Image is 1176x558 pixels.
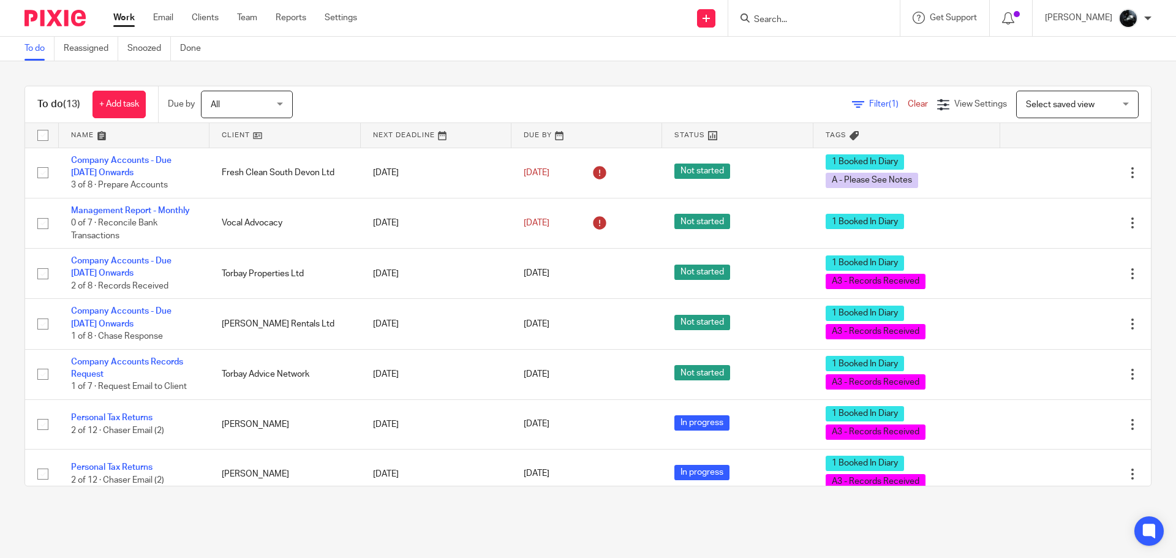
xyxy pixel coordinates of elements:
span: [DATE] [524,420,549,429]
a: Management Report - Monthly [71,206,190,215]
h1: To do [37,98,80,111]
span: Select saved view [1026,100,1095,109]
span: [DATE] [524,370,549,379]
span: Tags [826,132,846,138]
span: Not started [674,365,730,380]
a: Reports [276,12,306,24]
span: [DATE] [524,470,549,478]
td: [DATE] [361,399,511,449]
td: [PERSON_NAME] [209,399,360,449]
td: [DATE] [361,299,511,349]
span: Get Support [930,13,977,22]
td: [DATE] [361,449,511,499]
span: 2 of 12 · Chaser Email (2) [71,476,164,484]
td: [DATE] [361,349,511,399]
span: All [211,100,220,109]
input: Search [753,15,863,26]
img: Pixie [24,10,86,26]
span: Not started [674,164,730,179]
td: [PERSON_NAME] Rentals Ltd [209,299,360,349]
span: 1 Booked In Diary [826,406,904,421]
span: [DATE] [524,168,549,177]
span: 2 of 12 · Chaser Email (2) [71,426,164,435]
span: 1 Booked In Diary [826,456,904,471]
span: [DATE] [524,219,549,227]
a: Snoozed [127,37,171,61]
a: Company Accounts - Due [DATE] Onwards [71,257,171,277]
a: Settings [325,12,357,24]
a: + Add task [92,91,146,118]
span: Filter [869,100,908,108]
span: A3 - Records Received [826,474,925,489]
a: Clients [192,12,219,24]
span: In progress [674,415,729,431]
p: [PERSON_NAME] [1045,12,1112,24]
img: 1000002122.jpg [1118,9,1138,28]
a: Personal Tax Returns [71,413,153,422]
span: A3 - Records Received [826,274,925,289]
a: Work [113,12,135,24]
span: View Settings [954,100,1007,108]
a: Team [237,12,257,24]
td: [DATE] [361,198,511,248]
span: 2 of 8 · Records Received [71,282,168,290]
span: Not started [674,214,730,229]
span: 3 of 8 · Prepare Accounts [71,181,168,189]
span: 0 of 7 · Reconcile Bank Transactions [71,219,157,240]
a: Personal Tax Returns [71,463,153,472]
td: [DATE] [361,148,511,198]
span: [DATE] [524,320,549,328]
span: A3 - Records Received [826,374,925,390]
span: 1 Booked In Diary [826,214,904,229]
span: A3 - Records Received [826,424,925,440]
td: Fresh Clean South Devon Ltd [209,148,360,198]
span: In progress [674,465,729,480]
span: 1 Booked In Diary [826,255,904,271]
td: Torbay Properties Ltd [209,249,360,299]
span: 1 of 8 · Chase Response [71,332,163,341]
span: 1 Booked In Diary [826,306,904,321]
span: Not started [674,265,730,280]
a: Reassigned [64,37,118,61]
span: [DATE] [524,270,549,278]
a: Company Accounts - Due [DATE] Onwards [71,156,171,177]
span: (1) [889,100,899,108]
span: 1 Booked In Diary [826,356,904,371]
span: 1 Booked In Diary [826,154,904,170]
span: A - Please See Notes [826,173,918,188]
span: A3 - Records Received [826,324,925,339]
td: Vocal Advocacy [209,198,360,248]
p: Due by [168,98,195,110]
span: Not started [674,315,730,330]
a: Done [180,37,210,61]
td: [PERSON_NAME] [209,449,360,499]
td: Torbay Advice Network [209,349,360,399]
span: 1 of 7 · Request Email to Client [71,382,187,391]
a: Company Accounts Records Request [71,358,183,379]
a: Clear [908,100,928,108]
a: Email [153,12,173,24]
a: To do [24,37,55,61]
a: Company Accounts - Due [DATE] Onwards [71,307,171,328]
span: (13) [63,99,80,109]
td: [DATE] [361,249,511,299]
